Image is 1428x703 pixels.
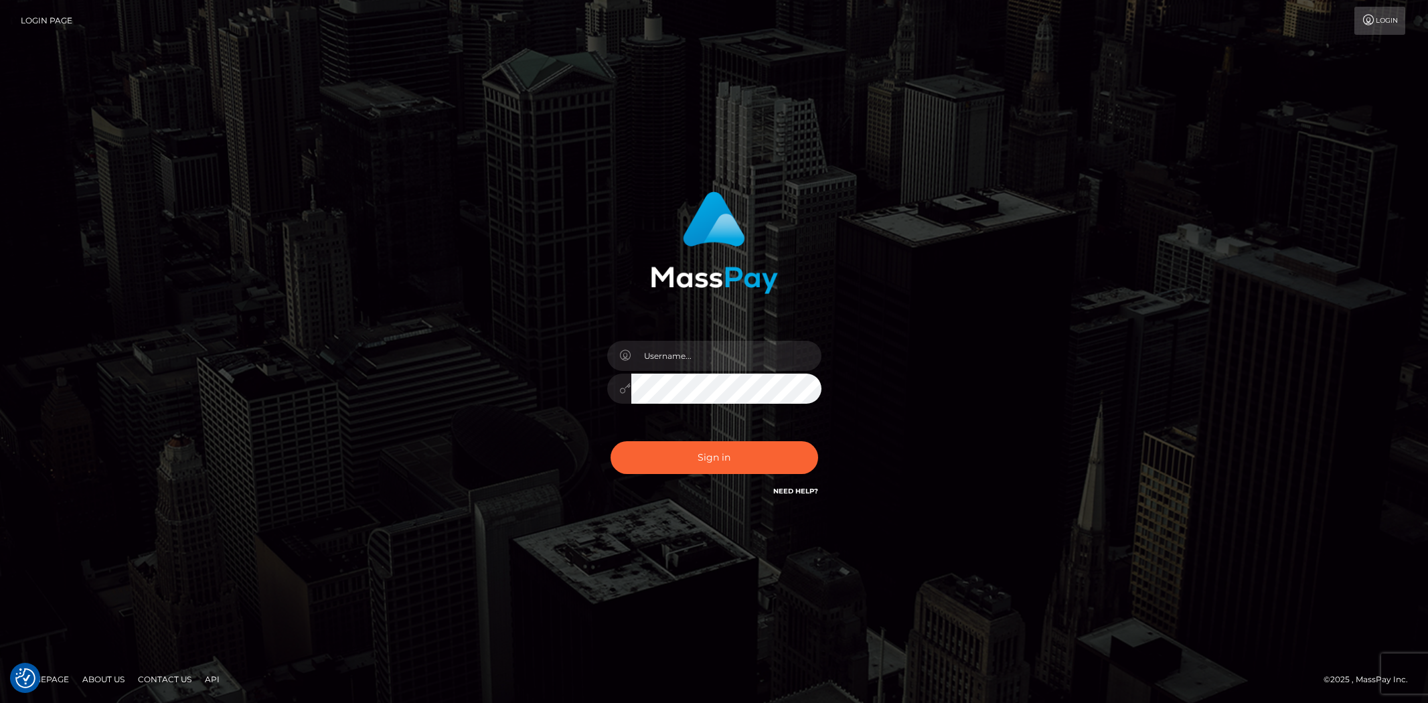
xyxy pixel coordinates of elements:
[651,191,778,294] img: MassPay Login
[15,668,35,688] img: Revisit consent button
[611,441,818,474] button: Sign in
[1324,672,1418,687] div: © 2025 , MassPay Inc.
[631,341,821,371] input: Username...
[773,487,818,495] a: Need Help?
[77,669,130,690] a: About Us
[21,7,72,35] a: Login Page
[15,668,35,688] button: Consent Preferences
[1354,7,1405,35] a: Login
[15,669,74,690] a: Homepage
[133,669,197,690] a: Contact Us
[200,669,225,690] a: API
